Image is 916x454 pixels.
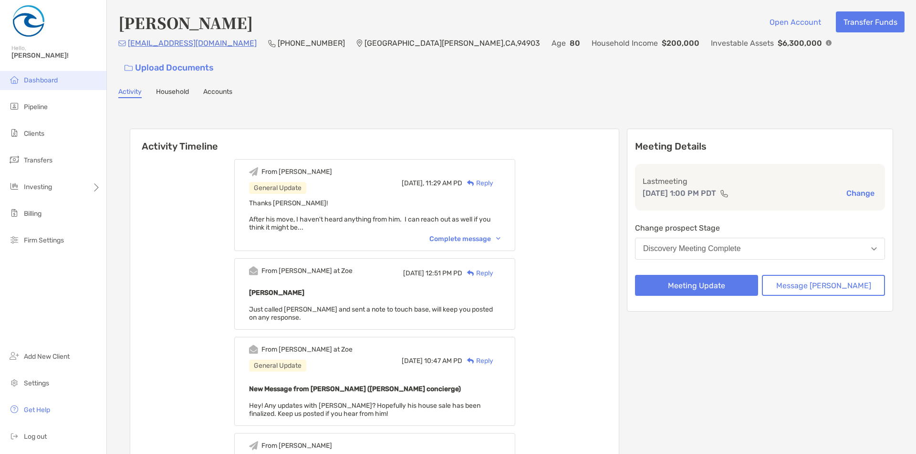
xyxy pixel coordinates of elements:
[24,210,42,218] span: Billing
[249,199,490,232] span: Thanks [PERSON_NAME]! After his move, I haven't heard anything from him. I can reach out as well ...
[118,11,253,33] h4: [PERSON_NAME]
[118,58,220,78] a: Upload Documents
[643,175,877,187] p: Last meeting
[11,51,101,60] span: [PERSON_NAME]!
[462,178,493,188] div: Reply
[9,74,20,85] img: dashboard icon
[24,379,49,387] span: Settings
[662,37,699,49] p: $200,000
[467,358,474,364] img: Reply icon
[467,270,474,276] img: Reply icon
[462,356,493,366] div: Reply
[9,101,20,112] img: pipeline icon
[261,267,353,275] div: From [PERSON_NAME] at Zoe
[24,183,52,191] span: Investing
[9,350,20,362] img: add_new_client icon
[496,237,500,240] img: Chevron icon
[24,103,48,111] span: Pipeline
[364,37,540,49] p: [GEOGRAPHIC_DATA][PERSON_NAME] , CA , 94903
[9,207,20,219] img: billing icon
[426,269,462,277] span: 12:51 PM PD
[826,40,832,46] img: Info Icon
[118,88,142,98] a: Activity
[249,402,480,418] span: Hey! Any updates with [PERSON_NAME]? Hopefully his house sale has been finalized. Keep us posted ...
[635,238,885,260] button: Discovery Meeting Complete
[24,76,58,84] span: Dashboard
[402,179,424,187] span: [DATE],
[462,268,493,278] div: Reply
[426,179,462,187] span: 11:29 AM PD
[871,247,877,251] img: Open dropdown arrow
[720,190,729,197] img: communication type
[24,130,44,138] span: Clients
[762,11,828,32] button: Open Account
[643,244,741,253] div: Discovery Meeting Complete
[424,357,462,365] span: 10:47 AM PD
[156,88,189,98] a: Household
[249,360,306,372] div: General Update
[356,40,363,47] img: Location Icon
[261,168,332,176] div: From [PERSON_NAME]
[278,37,345,49] p: [PHONE_NUMBER]
[635,275,758,296] button: Meeting Update
[552,37,566,49] p: Age
[24,236,64,244] span: Firm Settings
[762,275,885,296] button: Message [PERSON_NAME]
[268,40,276,47] img: Phone Icon
[9,181,20,192] img: investing icon
[9,154,20,165] img: transfers icon
[9,430,20,442] img: logout icon
[249,345,258,354] img: Event icon
[11,4,46,38] img: Zoe Logo
[402,357,423,365] span: [DATE]
[24,353,70,361] span: Add New Client
[836,11,905,32] button: Transfer Funds
[9,127,20,139] img: clients icon
[467,180,474,186] img: Reply icon
[125,65,133,71] img: button icon
[24,156,52,164] span: Transfers
[261,442,332,450] div: From [PERSON_NAME]
[635,222,885,234] p: Change prospect Stage
[130,129,619,152] h6: Activity Timeline
[261,345,353,353] div: From [PERSON_NAME] at Zoe
[429,235,500,243] div: Complete message
[249,441,258,450] img: Event icon
[24,406,50,414] span: Get Help
[249,385,461,393] b: New Message from [PERSON_NAME] ([PERSON_NAME] concierge)
[635,141,885,152] p: Meeting Details
[249,305,493,322] span: Just called [PERSON_NAME] and sent a note to touch base, will keep you posted on any response.
[249,167,258,176] img: Event icon
[9,377,20,388] img: settings icon
[9,234,20,245] img: firm-settings icon
[643,187,716,199] p: [DATE] 1:00 PM PDT
[592,37,658,49] p: Household Income
[118,40,126,46] img: Email Icon
[711,37,774,49] p: Investable Assets
[403,269,424,277] span: [DATE]
[9,404,20,415] img: get-help icon
[249,289,304,297] b: [PERSON_NAME]
[249,182,306,194] div: General Update
[778,37,822,49] p: $6,300,000
[570,37,580,49] p: 80
[203,88,232,98] a: Accounts
[128,37,257,49] p: [EMAIL_ADDRESS][DOMAIN_NAME]
[843,188,877,198] button: Change
[24,433,47,441] span: Log out
[249,266,258,275] img: Event icon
